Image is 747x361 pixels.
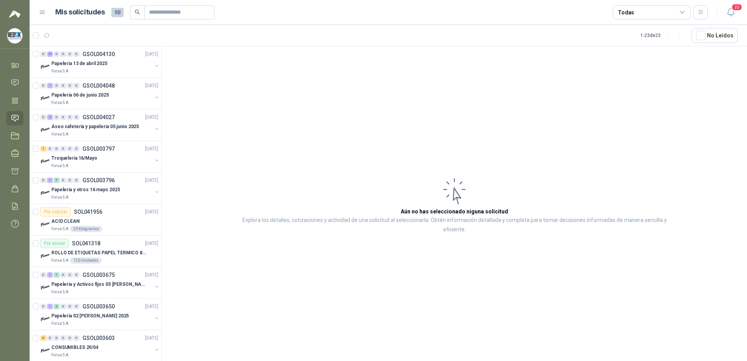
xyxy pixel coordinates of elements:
[82,178,115,183] p: GSOL003796
[40,125,50,134] img: Company Logo
[82,272,115,278] p: GSOL003675
[70,257,102,264] div: 120 Unidades
[40,272,46,278] div: 0
[51,218,80,225] p: ACID CLEAN
[74,272,79,278] div: 0
[51,249,148,257] p: ROLLO DE ETIQUETAS PAPEL TERMICO 80MM*60
[74,146,79,151] div: 0
[74,335,79,341] div: 0
[40,283,50,292] img: Company Logo
[51,320,68,327] p: Forsa S.A
[67,335,73,341] div: 0
[51,92,109,99] p: Papelería 06 de junio 2025
[51,131,68,137] p: Forsa S.A
[60,114,66,120] div: 0
[74,83,79,88] div: 0
[82,146,115,151] p: GSOL003797
[51,100,68,106] p: Forsa S.A
[145,177,158,184] p: [DATE]
[9,9,21,19] img: Logo peakr
[51,194,68,201] p: Forsa S.A
[72,241,100,246] p: SOL041318
[60,146,66,151] div: 0
[67,83,73,88] div: 0
[67,178,73,183] div: 0
[51,68,68,74] p: Forsa S.A
[54,146,60,151] div: 0
[55,7,105,18] h1: Mis solicitudes
[54,114,60,120] div: 0
[54,304,60,309] div: 3
[40,178,46,183] div: 0
[51,155,97,162] p: Troquelería 16/Mayo
[82,83,115,88] p: GSOL004048
[40,144,160,169] a: 1 0 0 0 0 0 GSOL003797[DATE] Company LogoTroquelería 16/MayoForsa S.A
[67,114,73,120] div: 0
[40,251,50,261] img: Company Logo
[47,146,53,151] div: 0
[40,302,160,327] a: 0 1 3 0 0 0 GSOL003650[DATE] Company LogoPapelería 02 [PERSON_NAME] 2025Forsa S.A
[145,240,158,247] p: [DATE]
[51,257,68,264] p: Forsa S.A
[60,83,66,88] div: 0
[54,83,60,88] div: 0
[74,51,79,57] div: 0
[47,114,53,120] div: 2
[145,335,158,342] p: [DATE]
[67,272,73,278] div: 0
[60,51,66,57] div: 0
[40,62,50,71] img: Company Logo
[70,226,102,232] div: 20 Kilogramos
[145,271,158,279] p: [DATE]
[40,335,46,341] div: 6
[40,114,46,120] div: 0
[67,146,73,151] div: 0
[30,236,161,267] a: Por enviarSOL041318[DATE] Company LogoROLLO DE ETIQUETAS PAPEL TERMICO 80MM*60Forsa S.A120 Unidades
[51,163,68,169] p: Forsa S.A
[47,335,53,341] div: 0
[51,312,129,320] p: Papelería 02 [PERSON_NAME] 2025
[51,186,120,194] p: Papelería y otros 16 mayo 2025
[40,333,160,358] a: 6 0 0 0 0 0 GSOL003603[DATE] Company LogoCONSUMIBLES 29/04Forsa S.A
[54,335,60,341] div: 0
[67,304,73,309] div: 0
[40,51,46,57] div: 0
[67,51,73,57] div: 0
[731,4,742,11] span: 20
[47,51,53,57] div: 27
[60,335,66,341] div: 0
[60,178,66,183] div: 0
[40,157,50,166] img: Company Logo
[54,272,60,278] div: 1
[724,5,738,19] button: 20
[145,114,158,121] p: [DATE]
[7,28,22,43] img: Company Logo
[51,289,68,295] p: Forsa S.A
[40,207,71,217] div: Por cotizar
[40,146,46,151] div: 1
[40,346,50,355] img: Company Logo
[40,239,69,248] div: Por enviar
[40,113,160,137] a: 0 2 0 0 0 0 GSOL004027[DATE] Company LogoAseo cafeteria y papeleria 05 junio 2025Forsa S.A
[82,51,115,57] p: GSOL004130
[54,178,60,183] div: 7
[145,303,158,310] p: [DATE]
[40,270,160,295] a: 0 1 1 0 0 0 GSOL003675[DATE] Company LogoPapelería y Activos fijos 05 [PERSON_NAME] 2025Forsa S.A
[40,314,50,324] img: Company Logo
[47,83,53,88] div: 1
[60,272,66,278] div: 0
[145,51,158,58] p: [DATE]
[82,335,115,341] p: GSOL003603
[82,304,115,309] p: GSOL003650
[40,49,160,74] a: 0 27 0 0 0 0 GSOL004130[DATE] Company LogoPapeleria 13 de abril 2025Forsa S.A
[54,51,60,57] div: 0
[60,304,66,309] div: 0
[401,207,508,216] h3: Aún no has seleccionado niguna solicitud
[74,114,79,120] div: 0
[40,81,160,106] a: 0 1 0 0 0 0 GSOL004048[DATE] Company LogoPapelería 06 de junio 2025Forsa S.A
[40,188,50,197] img: Company Logo
[40,176,160,201] a: 0 1 7 0 0 0 GSOL003796[DATE] Company LogoPapelería y otros 16 mayo 2025Forsa S.A
[74,304,79,309] div: 0
[640,29,686,42] div: 1 - 23 de 23
[47,304,53,309] div: 1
